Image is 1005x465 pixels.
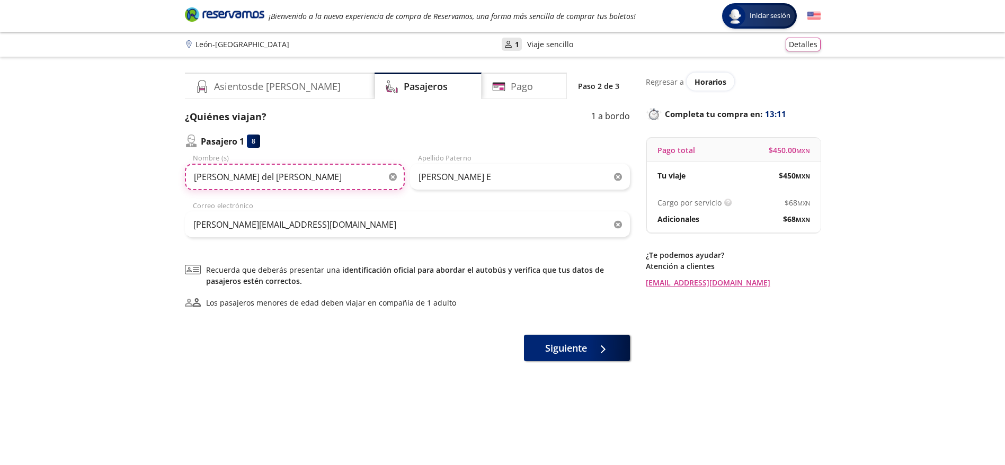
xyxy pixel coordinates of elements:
[785,197,810,208] span: $ 68
[185,6,264,22] i: Brand Logo
[201,135,244,148] p: Pasajero 1
[404,79,448,94] h4: Pasajeros
[796,216,810,223] small: MXN
[745,11,795,21] span: Iniciar sesión
[185,211,630,238] input: Correo electrónico
[646,261,821,272] p: Atención a clientes
[657,197,722,208] p: Cargo por servicio
[185,110,266,124] p: ¿Quiénes viajan?
[195,39,289,50] p: León - [GEOGRAPHIC_DATA]
[769,145,810,156] span: $ 450.00
[185,164,405,190] input: Nombre (s)
[591,110,630,124] p: 1 a bordo
[646,73,821,91] div: Regresar a ver horarios
[527,39,573,50] p: Viaje sencillo
[796,147,810,155] small: MXN
[796,172,810,180] small: MXN
[511,79,533,94] h4: Pago
[269,11,636,21] em: ¡Bienvenido a la nueva experiencia de compra de Reservamos, una forma más sencilla de comprar tus...
[646,106,821,121] p: Completa tu compra en :
[515,39,519,50] p: 1
[646,277,821,288] a: [EMAIL_ADDRESS][DOMAIN_NAME]
[247,135,260,148] div: 8
[657,213,699,225] p: Adicionales
[646,76,684,87] p: Regresar a
[657,145,695,156] p: Pago total
[695,77,726,87] span: Horarios
[807,10,821,23] button: English
[214,79,341,94] h4: Asientos de [PERSON_NAME]
[797,199,810,207] small: MXN
[206,265,604,286] a: identificación oficial para abordar el autobús y verifica que tus datos de pasajeros estén correc...
[524,335,630,361] button: Siguiente
[578,81,619,92] p: Paso 2 de 3
[765,108,786,120] span: 13:11
[779,170,810,181] span: $ 450
[185,6,264,25] a: Brand Logo
[657,170,686,181] p: Tu viaje
[206,264,630,287] span: Recuerda que deberás presentar una
[206,297,456,308] div: Los pasajeros menores de edad deben viajar en compañía de 1 adulto
[545,341,587,355] span: Siguiente
[783,213,810,225] span: $ 68
[410,164,630,190] input: Apellido Paterno
[786,38,821,51] button: Detalles
[646,249,821,261] p: ¿Te podemos ayudar?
